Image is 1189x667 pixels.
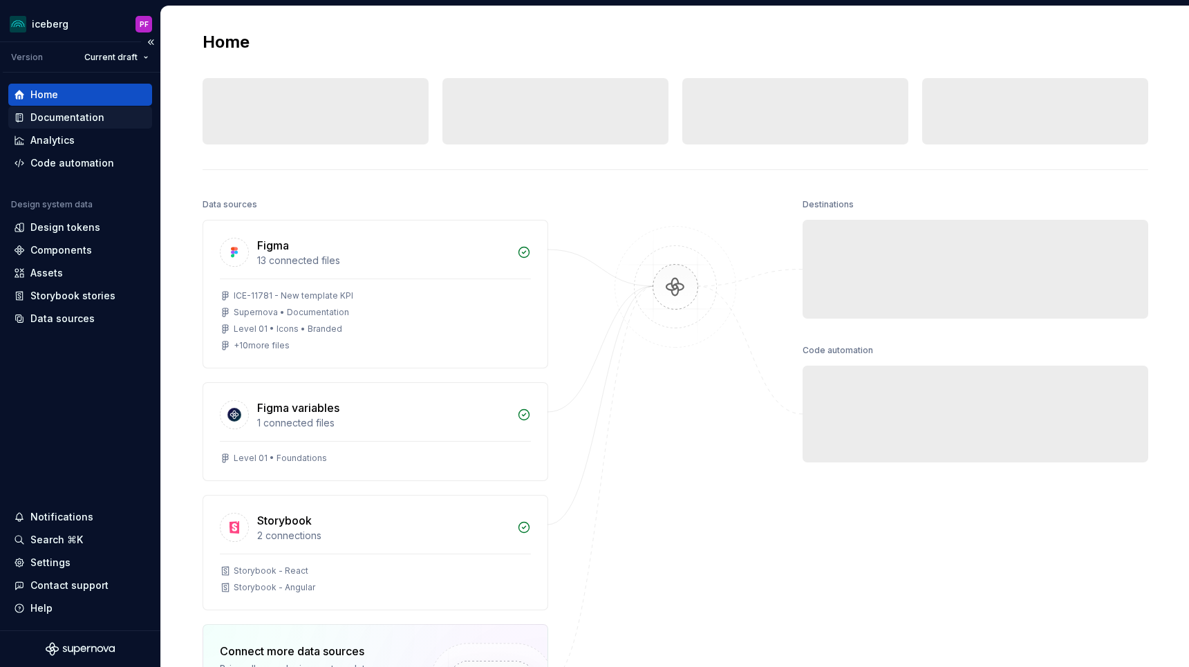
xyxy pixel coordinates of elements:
[257,400,339,416] div: Figma variables
[234,340,290,351] div: + 10 more files
[30,243,92,257] div: Components
[257,254,509,267] div: 13 connected files
[8,262,152,284] a: Assets
[8,574,152,596] button: Contact support
[8,285,152,307] a: Storybook stories
[203,220,548,368] a: Figma13 connected filesICE-11781 - New template KPISupernova • DocumentationLevel 01 • Icons • Br...
[8,106,152,129] a: Documentation
[30,220,100,234] div: Design tokens
[30,510,93,524] div: Notifications
[30,289,115,303] div: Storybook stories
[803,341,873,360] div: Code automation
[8,84,152,106] a: Home
[30,556,71,570] div: Settings
[141,32,160,52] button: Collapse sidebar
[30,312,95,326] div: Data sources
[234,290,353,301] div: ICE-11781 - New template KPI
[8,152,152,174] a: Code automation
[8,216,152,238] a: Design tokens
[234,582,315,593] div: Storybook - Angular
[84,52,138,63] span: Current draft
[203,495,548,610] a: Storybook2 connectionsStorybook - ReactStorybook - Angular
[257,416,509,430] div: 1 connected files
[257,237,289,254] div: Figma
[257,512,312,529] div: Storybook
[46,642,115,656] svg: Supernova Logo
[10,16,26,32] img: 418c6d47-6da6-4103-8b13-b5999f8989a1.png
[30,133,75,147] div: Analytics
[234,565,308,576] div: Storybook - React
[30,601,53,615] div: Help
[203,31,250,53] h2: Home
[32,17,68,31] div: iceberg
[78,48,155,67] button: Current draft
[8,597,152,619] button: Help
[30,579,109,592] div: Contact support
[11,199,93,210] div: Design system data
[30,88,58,102] div: Home
[30,266,63,280] div: Assets
[220,643,406,659] div: Connect more data sources
[30,156,114,170] div: Code automation
[8,239,152,261] a: Components
[203,382,548,481] a: Figma variables1 connected filesLevel 01 • Foundations
[11,52,43,63] div: Version
[203,195,257,214] div: Data sources
[30,533,83,547] div: Search ⌘K
[234,323,342,335] div: Level 01 • Icons • Branded
[8,308,152,330] a: Data sources
[234,307,349,318] div: Supernova • Documentation
[30,111,104,124] div: Documentation
[257,529,509,543] div: 2 connections
[8,506,152,528] button: Notifications
[234,453,327,464] div: Level 01 • Foundations
[8,129,152,151] a: Analytics
[3,9,158,39] button: icebergPF
[8,529,152,551] button: Search ⌘K
[8,552,152,574] a: Settings
[140,19,149,30] div: PF
[803,195,854,214] div: Destinations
